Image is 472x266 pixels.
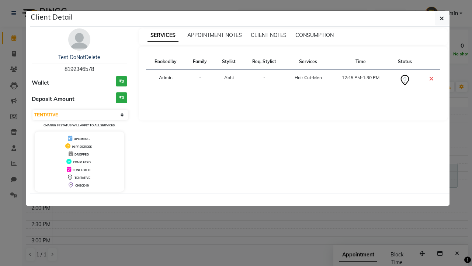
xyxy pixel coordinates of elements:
[391,54,420,70] th: Status
[72,145,92,149] span: IN PROGRESS
[185,54,215,70] th: Family
[146,70,185,91] td: Admin
[31,11,73,23] h5: Client Detail
[32,79,49,87] span: Wallet
[44,123,115,127] small: Change in status will apply to all services.
[146,54,185,70] th: Booked by
[73,168,90,172] span: CONFIRMED
[224,75,234,80] span: Abhi
[147,29,178,42] span: SERVICES
[75,184,89,187] span: CHECK-IN
[185,70,215,91] td: -
[68,28,90,51] img: avatar
[74,176,90,180] span: TENTATIVE
[116,76,127,87] h3: ₹0
[215,54,243,70] th: Stylist
[73,160,91,164] span: COMPLETED
[289,74,327,81] div: Hair Cut-Men
[331,70,391,91] td: 12:45 PM-1:30 PM
[331,54,391,70] th: Time
[74,137,90,141] span: UPCOMING
[243,54,285,70] th: Req. Stylist
[243,70,285,91] td: -
[116,92,127,103] h3: ₹0
[32,95,74,103] span: Deposit Amount
[65,66,94,72] span: 8192346578
[187,32,242,38] span: APPOINTMENT NOTES
[58,54,100,61] a: Test DoNotDelete
[74,153,89,156] span: DROPPED
[251,32,287,38] span: CLIENT NOTES
[295,32,334,38] span: CONSUMPTION
[285,54,331,70] th: Services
